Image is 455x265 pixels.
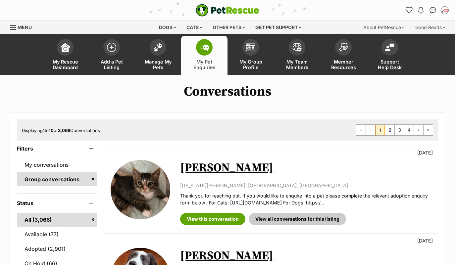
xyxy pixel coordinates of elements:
[180,213,245,225] a: View this conversation
[42,36,88,75] a: My Rescue Dashboard
[88,36,135,75] a: Add a Pet Listing
[17,146,97,152] header: Filters
[417,149,433,156] p: [DATE]
[180,248,273,263] a: [PERSON_NAME]
[366,125,375,135] span: Previous page
[404,5,450,16] ul: Account quick links
[22,128,100,133] span: Displaying to of Conversations
[428,5,438,16] a: Conversations
[441,7,448,14] img: Laura Chao profile pic
[385,43,394,51] img: help-desk-icon-fdf02630f3aa405de69fd3d07c3f3aa587a6932b1a1747fa1d2bba05be0121f9.svg
[208,21,250,34] div: Other pets
[395,125,404,135] a: Page 3
[385,125,394,135] a: Page 2
[143,59,173,70] span: Manage My Pets
[189,59,219,70] span: My Pet Enquiries
[236,59,266,70] span: My Group Profile
[439,5,450,16] button: My account
[50,59,80,70] span: My Rescue Dashboard
[424,125,433,135] a: Last page
[246,43,255,51] img: group-profile-icon-3fa3cf56718a62981997c0bc7e787c4b2cf8bcc04b72c1350f741eb67cf2f40e.svg
[17,213,97,227] a: All (3,066)
[282,59,312,70] span: My Team Members
[18,24,32,30] span: Menu
[97,59,126,70] span: Add a Pet Listing
[200,44,209,51] img: pet-enquiries-icon-7e3ad2cf08bfb03b45e93fb7055b45f3efa6380592205ae92323e6603595dc1f.svg
[227,36,274,75] a: My Group Profile
[414,125,423,135] a: Next page
[359,21,409,34] div: About PetRescue
[135,36,181,75] a: Manage My Pets
[17,242,97,256] a: Adopted (2,901)
[375,59,405,70] span: Support Help Desk
[274,36,320,75] a: My Team Members
[249,213,346,225] a: View all conversations for this listing
[180,160,273,175] a: [PERSON_NAME]
[49,128,54,133] strong: 10
[376,125,385,135] span: Page 1
[196,4,259,17] a: PetRescue
[111,160,170,219] img: Colin
[320,36,367,75] a: Member Resources
[17,227,97,241] a: Available (77)
[356,124,433,136] nav: Pagination
[10,21,36,33] a: Menu
[153,43,163,52] img: manage-my-pets-icon-02211641906a0b7f246fdf0571729dbe1e7629f14944591b6c1af311fb30b64b.svg
[43,128,45,133] strong: 1
[107,43,116,52] img: add-pet-listing-icon-0afa8454b4691262ce3f59096e99ab1cd57d4a30225e0717b998d2c9b9846f56.svg
[418,7,424,14] img: notifications-46538b983faf8c2785f20acdc204bb7945ddae34d4c08c2a6579f10ce5e182be.svg
[417,237,433,244] p: [DATE]
[181,36,227,75] a: My Pet Enquiries
[17,172,97,186] a: Group conversations
[251,21,306,34] div: Get pet support
[196,4,259,17] img: logo-e224e6f780fb5917bec1dbf3a21bbac754714ae5b6737aabdf751b685950b380.svg
[367,36,413,75] a: Support Help Desk
[180,182,431,189] p: [US_STATE][PERSON_NAME], [GEOGRAPHIC_DATA], [GEOGRAPHIC_DATA]
[17,158,97,172] a: My conversations
[58,128,70,133] strong: 3,066
[154,21,181,34] div: Dogs
[61,43,70,52] img: dashboard-icon-eb2f2d2d3e046f16d808141f083e7271f6b2e854fb5c12c21221c1fb7104beca.svg
[180,192,431,206] p: Thank you for reaching out. If you would like to enquire into a pet please complete the relevant ...
[329,59,358,70] span: Member Resources
[430,7,436,14] img: chat-41dd97257d64d25036548639549fe6c8038ab92f7586957e7f3b1b290dea8141.svg
[356,125,366,135] span: First page
[411,21,450,34] div: Good Reads
[292,43,302,52] img: team-members-icon-5396bd8760b3fe7c0b43da4ab00e1e3bb1a5d9ba89233759b79545d2d3fc5d0d.svg
[17,200,97,206] header: Status
[404,5,414,16] a: Favourites
[339,43,348,52] img: member-resources-icon-8e73f808a243e03378d46382f2149f9095a855e16c252ad45f914b54edf8863c.svg
[182,21,207,34] div: Cats
[416,5,426,16] button: Notifications
[404,125,414,135] a: Page 4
